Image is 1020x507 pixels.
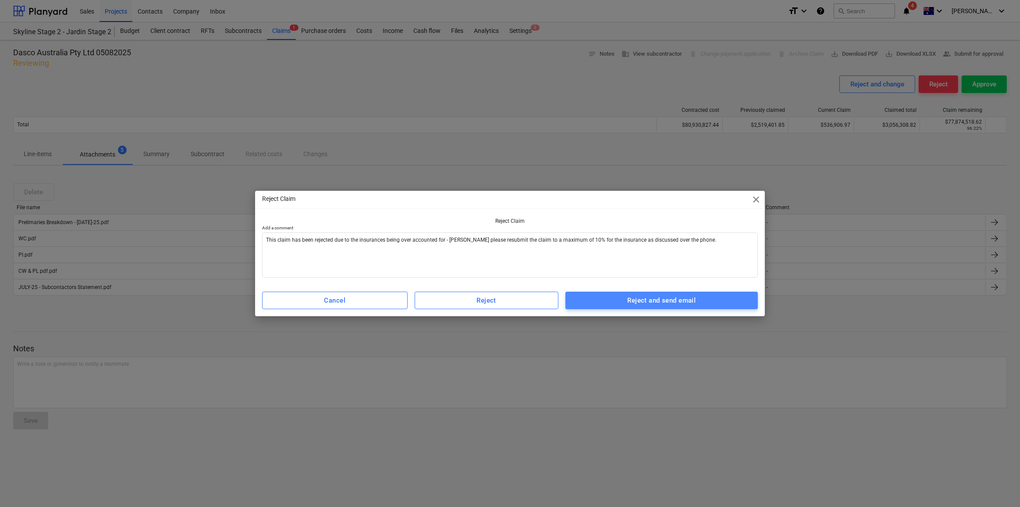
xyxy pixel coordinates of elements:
iframe: Chat Widget [976,465,1020,507]
div: Reject and send email [628,295,696,306]
div: Cancel [324,295,345,306]
textarea: This claim has been rejected due to the insurances being over accounted for - [PERSON_NAME] pleas... [262,232,758,278]
p: Reject Claim [262,218,758,225]
span: close [751,194,761,205]
p: Reject Claim [262,194,295,204]
button: Reject [415,292,558,309]
button: Cancel [262,292,408,309]
div: Reject [476,295,496,306]
p: Add a comment [262,225,758,232]
button: Reject and send email [565,292,758,309]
